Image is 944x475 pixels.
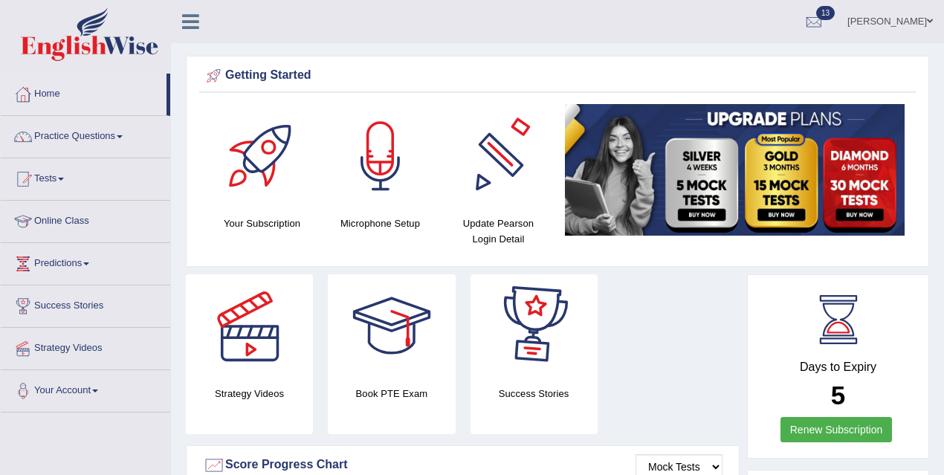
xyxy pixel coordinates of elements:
a: Predictions [1,243,170,280]
a: Tests [1,158,170,196]
div: Getting Started [203,65,912,87]
h4: Your Subscription [210,216,314,231]
a: Your Account [1,370,170,407]
h4: Days to Expiry [764,361,912,374]
b: 5 [831,381,845,410]
h4: Success Stories [471,386,598,401]
a: Practice Questions [1,116,170,153]
h4: Book PTE Exam [328,386,455,401]
h4: Strategy Videos [186,386,313,401]
a: Home [1,74,167,111]
h4: Microphone Setup [329,216,432,231]
span: 13 [816,6,835,20]
a: Strategy Videos [1,328,170,365]
h4: Update Pearson Login Detail [447,216,550,247]
a: Online Class [1,201,170,238]
a: Renew Subscription [780,417,893,442]
img: small5.jpg [565,104,905,236]
a: Success Stories [1,285,170,323]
